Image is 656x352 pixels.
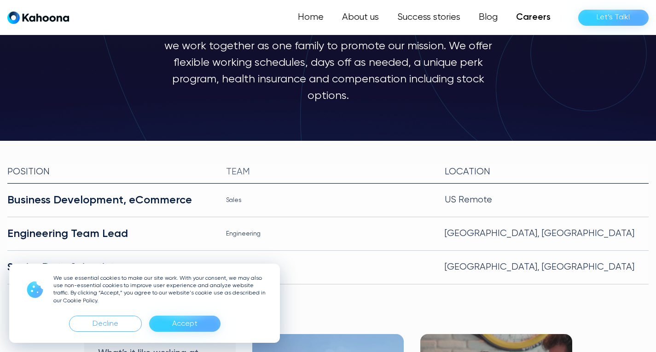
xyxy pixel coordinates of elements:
div: Engineering [226,226,430,241]
div: Business Development, eCommerce [7,193,211,208]
div: Location [445,165,649,179]
div: [GEOGRAPHIC_DATA], [GEOGRAPHIC_DATA] [445,226,649,241]
a: Senior Data ScientistData[GEOGRAPHIC_DATA], [GEOGRAPHIC_DATA] [7,251,649,284]
div: Sales [226,193,430,208]
div: Engineering Team Lead [7,226,211,241]
div: Accept [149,316,221,332]
div: Accept [172,317,197,331]
p: We use essential cookies to make our site work. With your consent, we may also use non-essential ... [53,275,269,305]
a: Let’s Talk! [578,10,649,26]
a: Success stories [388,8,470,27]
div: Senior Data Scientist [7,260,211,275]
a: Engineering Team LeadEngineering[GEOGRAPHIC_DATA], [GEOGRAPHIC_DATA] [7,217,649,251]
a: home [7,11,69,24]
div: team [226,165,430,179]
a: About us [333,8,388,27]
div: [GEOGRAPHIC_DATA], [GEOGRAPHIC_DATA] [445,260,649,275]
a: Home [289,8,333,27]
div: US Remote [445,193,649,208]
div: Decline [69,316,142,332]
div: Data [226,260,430,275]
div: Let’s Talk! [597,10,630,25]
a: Blog [470,8,507,27]
a: Business Development, eCommerceSalesUS Remote [7,184,649,217]
div: Decline [93,317,118,331]
p: From day one [PERSON_NAME] was established as a global company with locations in [GEOGRAPHIC_DATA... [151,5,505,104]
div: Position [7,165,211,179]
a: Careers [507,8,560,27]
